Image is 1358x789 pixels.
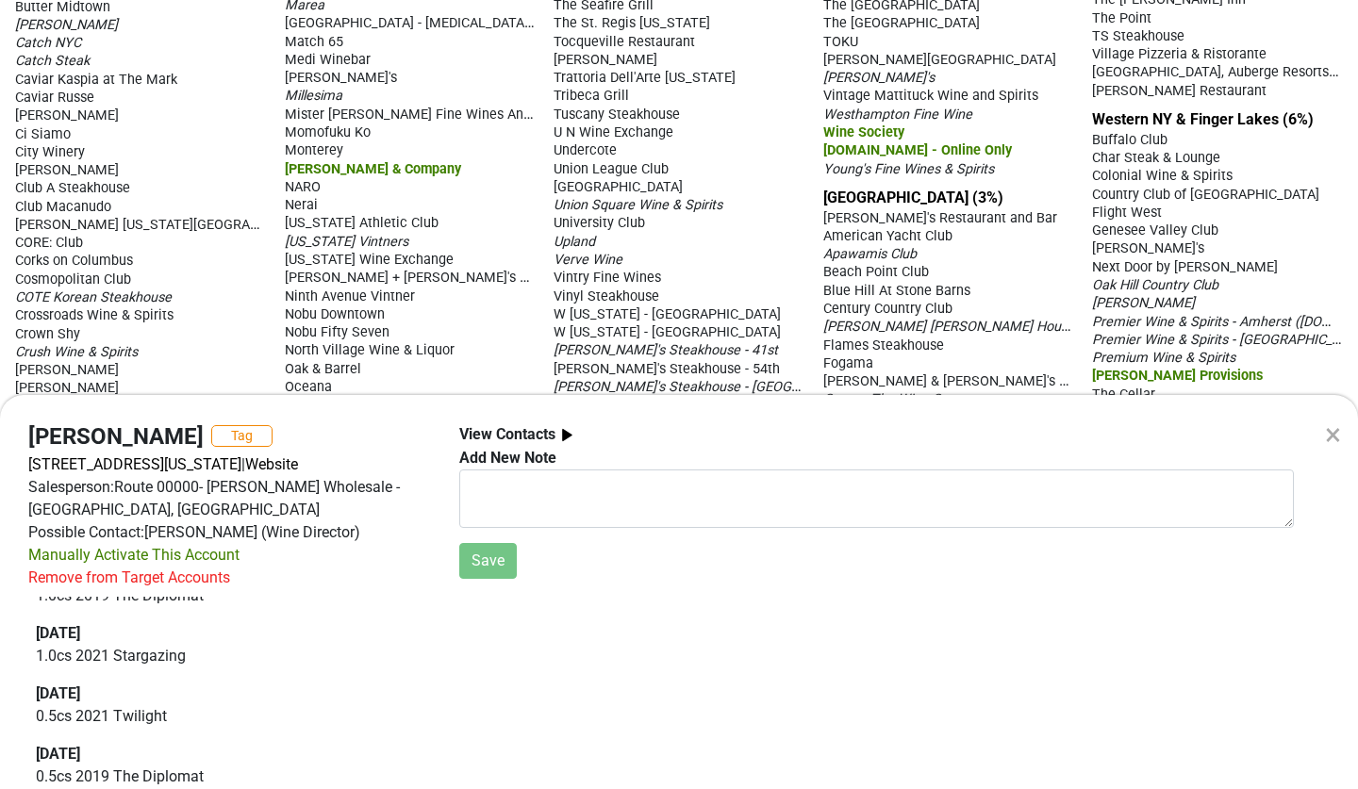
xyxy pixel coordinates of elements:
p: 0.5 cs 2019 The Diplomat [36,765,423,788]
div: Manually Activate This Account [28,544,240,567]
a: Website [245,455,298,473]
div: [DATE] [36,682,423,705]
a: [STREET_ADDRESS][US_STATE] [28,455,241,473]
div: Possible Contact: [PERSON_NAME] (Wine Director) [28,521,431,544]
button: Tag [211,425,273,447]
div: [DATE] [36,743,423,765]
p: 1.0 cs 2021 Stargazing [36,645,423,667]
b: View Contacts [459,425,555,443]
div: × [1325,412,1341,457]
b: Add New Note [459,449,556,467]
p: 0.5 cs 2021 Twilight [36,705,423,728]
div: Remove from Target Accounts [28,567,230,589]
img: arrow_right.svg [555,423,579,447]
div: Salesperson: Route 00000- [PERSON_NAME] Wholesale - [GEOGRAPHIC_DATA], [GEOGRAPHIC_DATA] [28,476,431,521]
button: Save [459,543,517,579]
div: [DATE] [36,622,423,645]
span: | [241,455,245,473]
h4: [PERSON_NAME] [28,423,204,451]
